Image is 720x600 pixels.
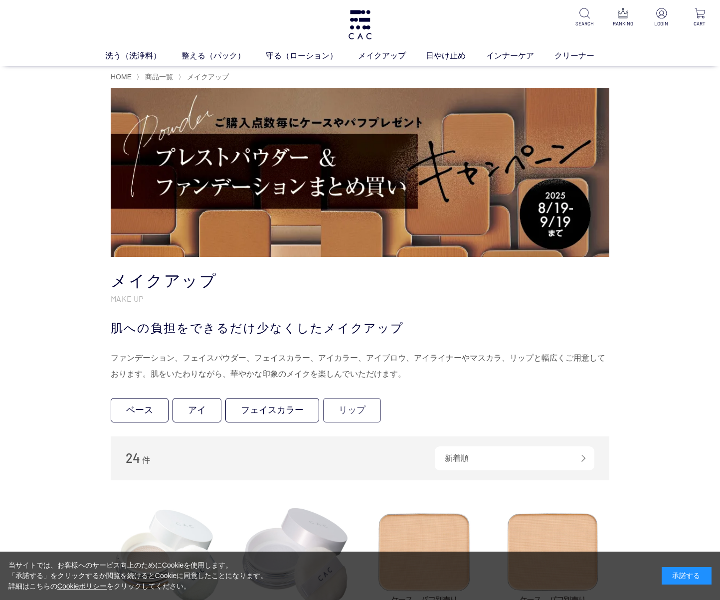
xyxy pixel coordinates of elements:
a: 商品一覧 [143,73,173,81]
a: インナーケア [486,49,554,61]
p: CART [688,20,712,27]
span: 商品一覧 [145,73,173,81]
li: 〉 [136,72,176,82]
li: 〉 [178,72,231,82]
a: メイクアップ [185,73,229,81]
a: 洗う（洗浄料） [105,49,181,61]
span: 件 [142,456,150,464]
span: 24 [126,450,140,465]
div: 承諾する [662,567,712,585]
div: 肌への負担をできるだけ少なくしたメイクアップ [111,319,609,337]
a: HOME [111,73,132,81]
p: LOGIN [649,20,674,27]
a: SEARCH [572,8,597,27]
a: 整える（パック） [181,49,266,61]
a: ベース [111,398,169,422]
p: SEARCH [572,20,597,27]
a: LOGIN [649,8,674,27]
a: クリーナー [554,49,615,61]
a: 日やけ止め [426,49,486,61]
a: RANKING [611,8,635,27]
div: 新着順 [435,446,594,470]
a: フェイスカラー [225,398,319,422]
div: ファンデーション、フェイスパウダー、フェイスカラー、アイカラー、アイブロウ、アイライナーやマスカラ、リップと幅広くご用意しております。肌をいたわりながら、華やかな印象のメイクを楽しんでいただけます。 [111,350,609,382]
a: リップ [323,398,381,422]
p: MAKE UP [111,293,609,304]
h1: メイクアップ [111,270,609,292]
p: RANKING [611,20,635,27]
img: logo [347,10,373,39]
span: メイクアップ [187,73,229,81]
a: 守る（ローション） [266,49,358,61]
a: Cookieポリシー [57,582,107,590]
a: CART [688,8,712,27]
a: アイ [173,398,221,422]
div: 当サイトでは、お客様へのサービス向上のためにCookieを使用します。 「承諾する」をクリックするか閲覧を続けるとCookieに同意したことになります。 詳細はこちらの をクリックしてください。 [8,560,268,592]
a: メイクアップ [358,49,426,61]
